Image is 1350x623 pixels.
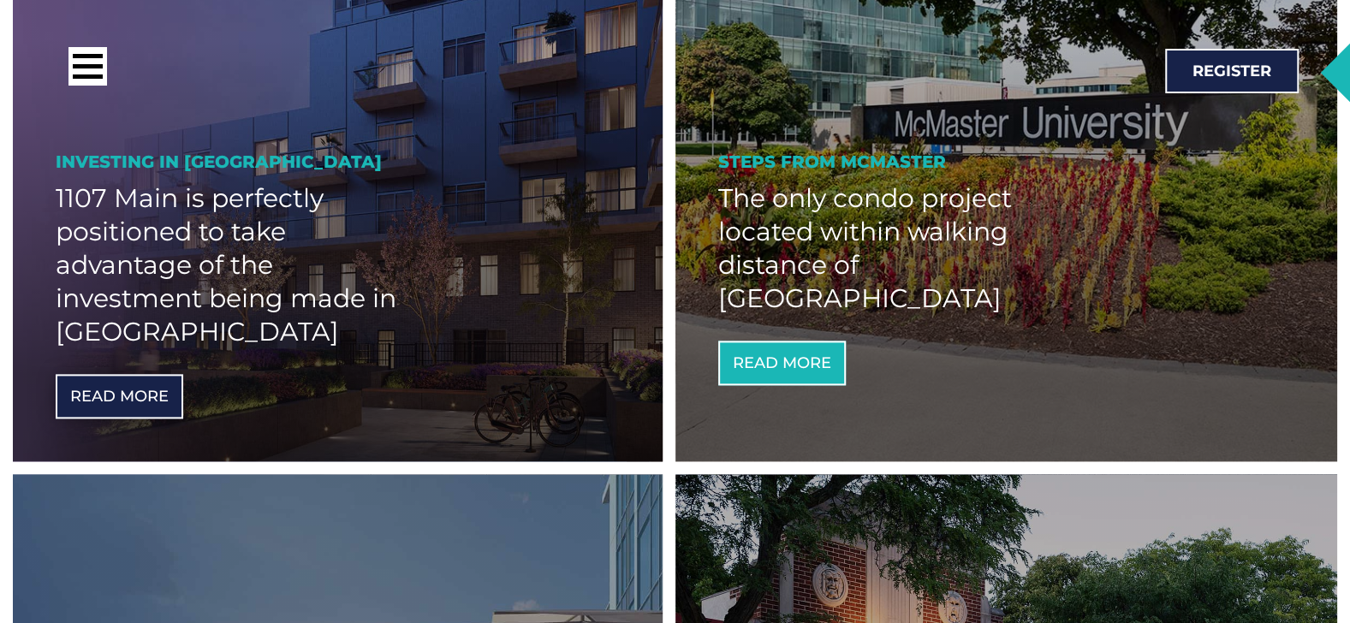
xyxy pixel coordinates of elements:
[56,181,416,348] h2: 1107 Main is perfectly positioned to take advantage of the investment being made in [GEOGRAPHIC_D...
[718,181,1087,315] h2: The only condo project located within walking distance of [GEOGRAPHIC_DATA]
[718,151,1295,173] h2: Steps From McMaster
[733,355,831,371] span: Read More
[1165,49,1299,93] a: Register
[1192,63,1271,79] span: Register
[70,389,169,404] span: Read More
[56,374,183,418] a: Read More
[718,341,846,385] a: Read More
[56,151,620,173] h2: Investing In [GEOGRAPHIC_DATA]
